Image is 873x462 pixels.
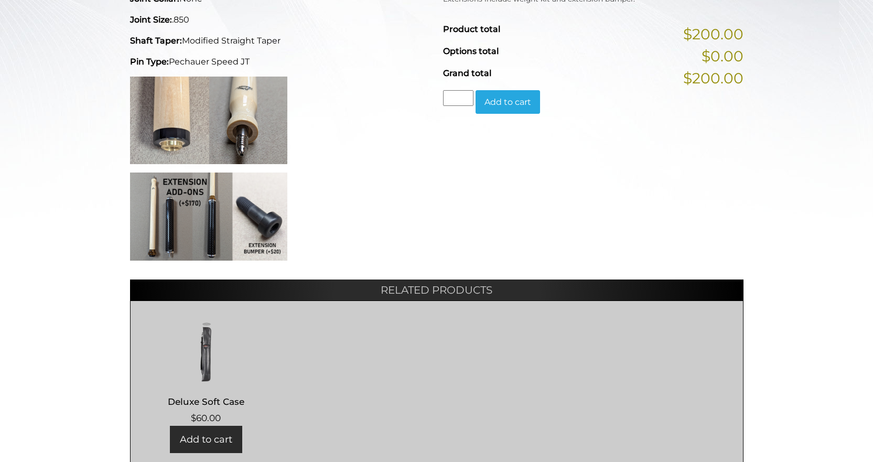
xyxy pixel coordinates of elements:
p: Pechauer Speed JT [130,56,430,68]
span: Grand total [443,68,491,78]
bdi: 60.00 [191,413,221,423]
p: Modified Straight Taper [130,35,430,47]
span: $ [191,413,196,423]
a: Add to cart: “Deluxe Soft Case” [170,426,242,453]
button: Add to cart [476,90,540,114]
strong: Joint Size: [130,15,172,25]
input: Product quantity [443,90,473,106]
span: Product total [443,24,500,34]
a: Deluxe Soft Case $60.00 [141,319,272,425]
strong: Pin Type: [130,57,169,67]
h2: Deluxe Soft Case [141,392,272,411]
strong: Shaft Taper: [130,36,182,46]
h2: Related products [130,280,743,300]
p: .850 [130,14,430,26]
span: $200.00 [683,23,743,45]
span: Options total [443,46,499,56]
span: $200.00 [683,67,743,89]
span: $0.00 [702,45,743,67]
img: Deluxe Soft Case [141,319,272,382]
